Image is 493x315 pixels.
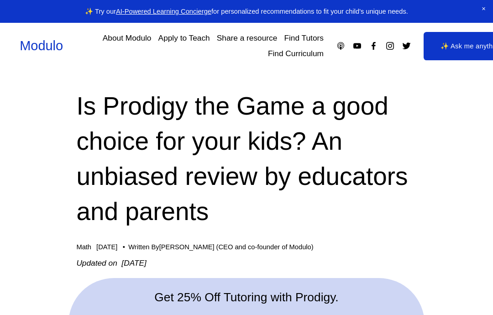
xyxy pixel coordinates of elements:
a: Find Tutors [284,30,323,46]
a: Apply to Teach [158,30,210,46]
div: Written By [128,243,313,252]
a: Math [76,243,91,251]
a: AI-Powered Learning Concierge [116,8,211,15]
a: Apple Podcasts [336,41,346,51]
a: Modulo [20,38,63,53]
a: Twitter [402,41,411,51]
em: Updated on [DATE] [76,258,146,268]
a: Share a resource [217,30,278,46]
a: Find Curriculum [268,46,324,62]
a: Instagram [385,41,395,51]
a: YouTube [352,41,362,51]
h2: Get 25% Off Tutoring with Prodigy. [105,289,389,306]
h1: Is Prodigy the Game a good choice for your kids? An unbiased review by educators and parents [76,89,416,229]
a: About Modulo [103,30,152,46]
a: [PERSON_NAME] (CEO and co-founder of Modulo) [159,243,314,251]
span: [DATE] [96,243,117,251]
a: Facebook [369,41,378,51]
